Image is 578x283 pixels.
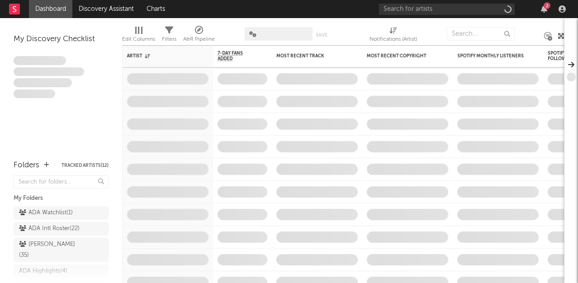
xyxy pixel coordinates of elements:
span: Integer aliquet in purus et [14,67,84,76]
div: A&R Pipeline [183,34,215,45]
input: Search for folders... [14,175,109,189]
div: Most Recent Copyright [367,53,435,59]
input: Search for artists [379,4,515,15]
div: My Discovery Checklist [14,34,109,45]
div: Edit Columns [122,34,155,45]
button: 2 [541,5,547,13]
div: 2 [544,2,550,9]
span: Praesent ac interdum [14,78,72,87]
a: ADA Watchlist(1) [14,206,109,220]
div: [PERSON_NAME] ( 35 ) [19,239,83,261]
div: Edit Columns [122,23,155,49]
a: ADA Highlights(4) [14,264,109,278]
input: Search... [447,27,515,41]
a: [PERSON_NAME](35) [14,238,109,262]
div: Filters [162,34,176,45]
button: Tracked Artists(12) [62,163,109,168]
div: Most Recent Track [276,53,344,59]
div: Artist [127,53,195,59]
div: My Folders [14,193,109,204]
div: ADA Highlights ( 4 ) [19,266,67,277]
div: Filters [162,23,176,49]
button: Save [316,33,327,38]
div: ADA Intl Roster ( 22 ) [19,223,80,234]
a: ADA Intl Roster(22) [14,222,109,236]
div: Folders [14,160,39,171]
div: Notifications (Artist) [370,23,417,49]
div: Spotify Monthly Listeners [457,53,525,59]
div: ADA Watchlist ( 1 ) [19,208,73,218]
span: Aliquam viverra [14,90,55,99]
span: Lorem ipsum dolor [14,56,66,65]
div: A&R Pipeline [183,23,215,49]
span: 7-Day Fans Added [218,51,254,61]
div: Notifications (Artist) [370,34,417,45]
